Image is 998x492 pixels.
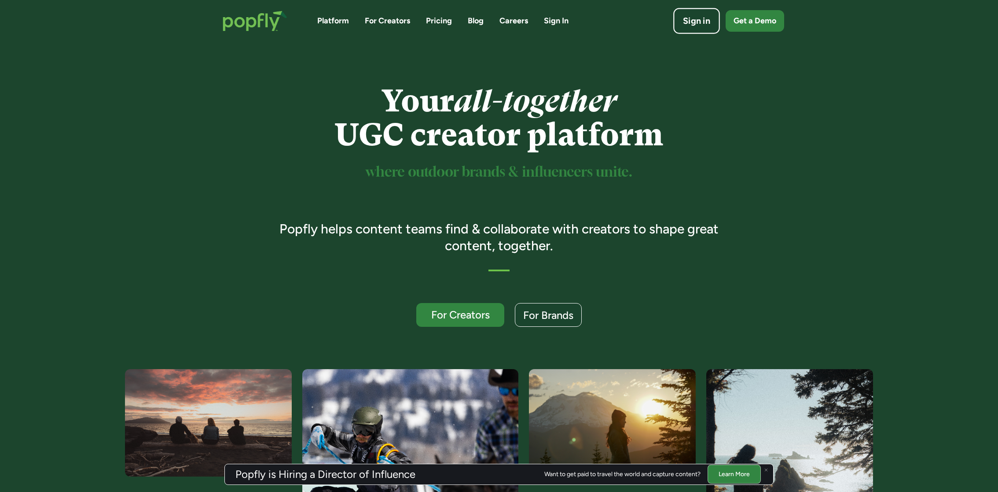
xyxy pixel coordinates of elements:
a: Sign in [673,8,720,34]
a: Blog [468,15,484,26]
div: For Brands [523,310,573,321]
a: Careers [499,15,528,26]
a: Get a Demo [726,10,784,32]
a: For Creators [365,15,410,26]
a: home [214,2,296,40]
a: Platform [317,15,349,26]
h3: Popfly is Hiring a Director of Influence [235,469,415,480]
div: Want to get paid to travel the world and capture content? [544,471,701,478]
h1: Your UGC creator platform [267,84,731,152]
a: For Creators [416,303,504,327]
a: Sign In [544,15,569,26]
a: Pricing [426,15,452,26]
sup: where outdoor brands & influencers unite. [366,166,632,179]
a: Learn More [708,465,761,484]
div: Get a Demo [734,15,776,26]
h3: Popfly helps content teams find & collaborate with creators to shape great content, together. [267,221,731,254]
a: For Brands [515,303,582,327]
em: all-together [454,83,616,119]
div: Sign in [683,15,710,27]
div: For Creators [424,309,496,320]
